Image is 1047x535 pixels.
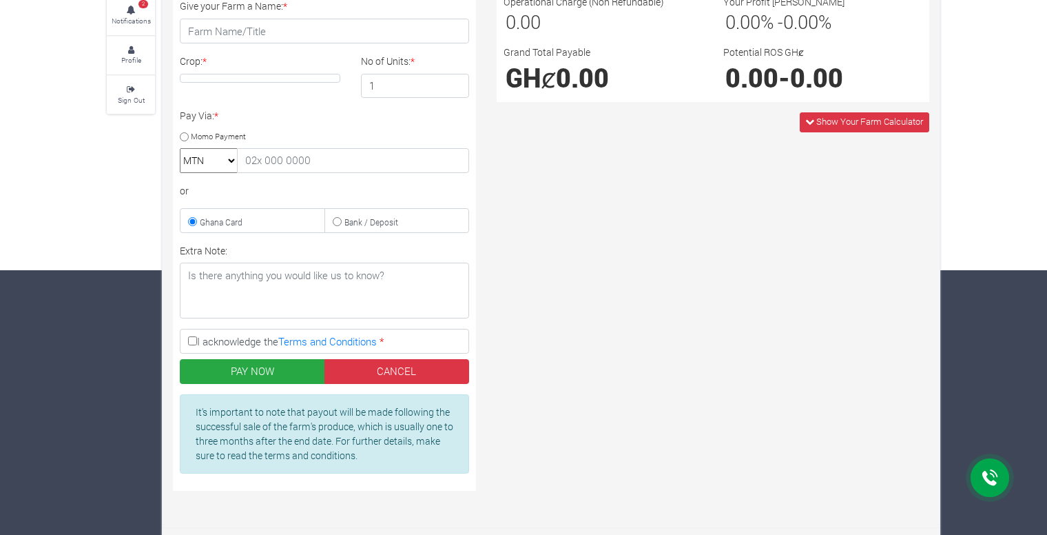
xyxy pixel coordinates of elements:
label: Extra Note: [180,243,227,258]
button: PAY NOW [180,359,325,384]
label: Potential ROS GHȼ [723,45,804,59]
h1: GHȼ [506,62,701,93]
small: Sign Out [118,95,145,105]
span: 0.00 [506,10,541,34]
label: Pay Via: [180,108,218,123]
p: It's important to note that payout will be made following the successful sale of the farm's produ... [196,405,453,463]
h3: % - % [725,11,920,33]
small: Bank / Deposit [344,216,398,228]
label: Grand Total Payable [504,45,590,59]
span: 0.00 [790,61,843,94]
small: Profile [121,55,141,65]
small: Momo Payment [191,131,246,141]
label: No of Units: [361,54,415,68]
small: Ghana Card [200,216,242,228]
span: 0.00 [725,10,760,34]
span: 0.00 [725,61,778,94]
span: 0.00 [556,61,609,94]
span: Show Your Farm Calculator [816,115,923,128]
a: Terms and Conditions [278,334,377,348]
input: Ghana Card [188,217,197,226]
h1: - [725,62,920,93]
input: Farm Name/Title [180,19,469,43]
a: CANCEL [324,359,470,384]
input: I acknowledge theTerms and Conditions * [188,336,197,345]
label: Crop: [180,54,207,68]
label: I acknowledge the [180,329,469,354]
input: Bank / Deposit [333,217,342,226]
div: or [180,183,469,198]
small: Notifications [112,16,151,26]
a: Sign Out [107,76,155,114]
input: Momo Payment [180,132,189,141]
span: 0.00 [783,10,818,34]
a: Profile [107,37,155,74]
input: 02x 000 0000 [237,148,469,173]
